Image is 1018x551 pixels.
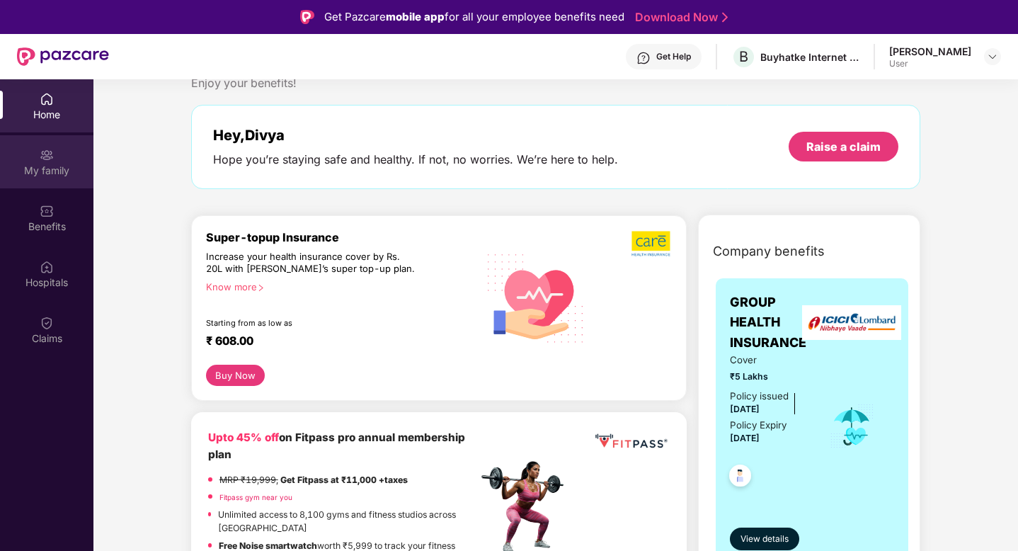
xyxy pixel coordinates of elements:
[208,431,279,444] b: Upto 45% off
[280,475,408,485] strong: Get Fitpass at ₹11,000 +taxes
[730,404,760,414] span: [DATE]
[213,152,618,167] div: Hope you’re staying safe and healthy. If not, no worries. We’re here to help.
[219,540,317,551] strong: Free Noise smartwatch
[257,284,265,292] span: right
[829,403,875,450] img: icon
[213,127,618,144] div: Hey, Divya
[40,148,54,162] img: svg+xml;base64,PHN2ZyB3aWR0aD0iMjAiIGhlaWdodD0iMjAiIHZpZXdCb3g9IjAgMCAyMCAyMCIgZmlsbD0ibm9uZSIgeG...
[730,353,810,368] span: Cover
[218,508,477,535] p: Unlimited access to 8,100 gyms and fitness studios across [GEOGRAPHIC_DATA]
[631,230,672,257] img: b5dec4f62d2307b9de63beb79f102df3.png
[730,292,810,353] span: GROUP HEALTH INSURANCE
[987,51,998,62] img: svg+xml;base64,PHN2ZyBpZD0iRHJvcGRvd24tMzJ4MzIiIHhtbG5zPSJodHRwOi8vd3d3LnczLm9yZy8yMDAwL3N2ZyIgd2...
[802,305,901,340] img: insurerLogo
[206,365,265,386] button: Buy Now
[760,50,859,64] div: Buyhatke Internet Pvt Ltd
[17,47,109,66] img: New Pazcare Logo
[40,92,54,106] img: svg+xml;base64,PHN2ZyBpZD0iSG9tZSIgeG1sbnM9Imh0dHA6Ly93d3cudzMub3JnLzIwMDAvc3ZnIiB3aWR0aD0iMjAiIG...
[730,389,789,404] div: Policy issued
[191,76,921,91] div: Enjoy your benefits!
[740,533,789,546] span: View details
[656,51,691,62] div: Get Help
[730,370,810,383] span: ₹5 Lakhs
[386,10,445,23] strong: mobile app
[206,318,418,328] div: Starting from as low as
[324,8,624,25] div: Get Pazcare for all your employee benefits need
[722,10,728,25] img: Stroke
[730,418,787,433] div: Policy Expiry
[730,528,799,550] button: View details
[300,10,314,24] img: Logo
[713,242,825,261] span: Company benefits
[889,58,971,69] div: User
[206,334,464,351] div: ₹ 608.00
[636,51,651,65] img: svg+xml;base64,PHN2ZyBpZD0iSGVscC0zMngzMiIgeG1sbnM9Imh0dHA6Ly93d3cudzMub3JnLzIwMDAvc3ZnIiB3aWR0aD...
[206,230,478,244] div: Super-topup Insurance
[219,493,292,501] a: Fitpass gym near you
[806,139,881,154] div: Raise a claim
[723,460,757,495] img: svg+xml;base64,PHN2ZyB4bWxucz0iaHR0cDovL3d3dy53My5vcmcvMjAwMC9zdmciIHdpZHRoPSI0OC45NDMiIGhlaWdodD...
[40,260,54,274] img: svg+xml;base64,PHN2ZyBpZD0iSG9zcGl0YWxzIiB4bWxucz0iaHR0cDovL3d3dy53My5vcmcvMjAwMC9zdmciIHdpZHRoPS...
[208,431,465,461] b: on Fitpass pro annual membership plan
[593,429,670,453] img: fppp.png
[889,45,971,58] div: [PERSON_NAME]
[206,281,469,291] div: Know more
[40,204,54,218] img: svg+xml;base64,PHN2ZyBpZD0iQmVuZWZpdHMiIHhtbG5zPSJodHRwOi8vd3d3LnczLm9yZy8yMDAwL3N2ZyIgd2lkdGg9Ij...
[40,316,54,330] img: svg+xml;base64,PHN2ZyBpZD0iQ2xhaW0iIHhtbG5zPSJodHRwOi8vd3d3LnczLm9yZy8yMDAwL3N2ZyIgd2lkdGg9IjIwIi...
[206,251,417,275] div: Increase your health insurance cover by Rs. 20L with [PERSON_NAME]’s super top-up plan.
[739,48,748,65] span: B
[219,475,278,485] del: MRP ₹19,999,
[478,238,595,356] img: svg+xml;base64,PHN2ZyB4bWxucz0iaHR0cDovL3d3dy53My5vcmcvMjAwMC9zdmciIHhtbG5zOnhsaW5rPSJodHRwOi8vd3...
[635,10,724,25] a: Download Now
[730,433,760,443] span: [DATE]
